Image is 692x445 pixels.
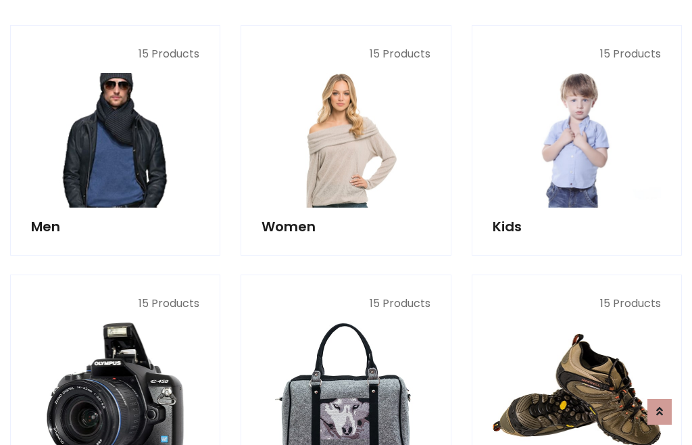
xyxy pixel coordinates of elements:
[31,218,199,235] h5: Men
[262,46,430,62] p: 15 Products
[31,46,199,62] p: 15 Products
[493,218,661,235] h5: Kids
[262,296,430,312] p: 15 Products
[31,296,199,312] p: 15 Products
[493,46,661,62] p: 15 Products
[493,296,661,312] p: 15 Products
[262,218,430,235] h5: Women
